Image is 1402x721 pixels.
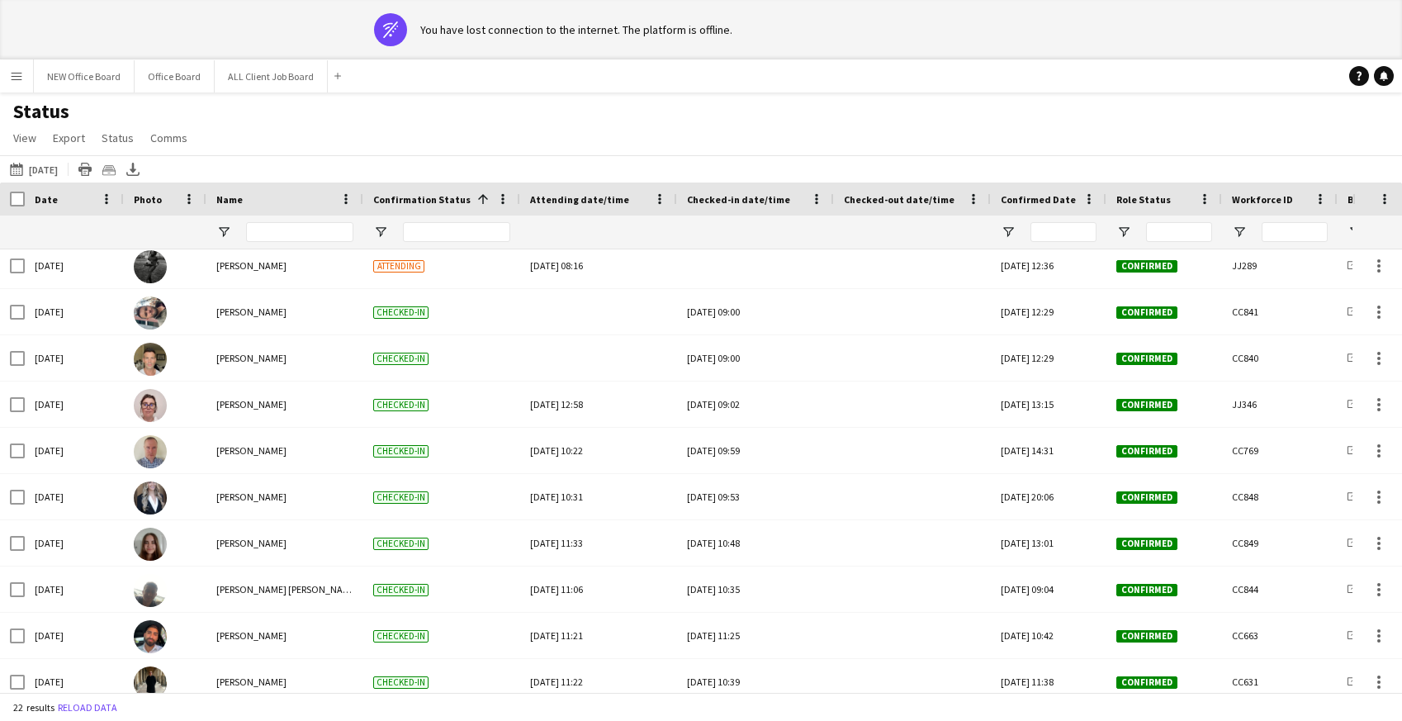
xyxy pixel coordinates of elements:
app-action-btn: Crew files as ZIP [99,159,119,179]
span: Checked-in [373,538,429,550]
span: Confirmed [1116,584,1177,596]
input: Role Status Filter Input [1146,222,1212,242]
img: Damian Lavelle [134,343,167,376]
button: NEW Office Board [34,60,135,92]
span: Confirmed [1116,260,1177,273]
app-action-btn: Print [75,159,95,179]
div: [DATE] 09:02 [687,382,824,427]
span: [PERSON_NAME] [216,259,287,272]
span: Checked-in [373,353,429,365]
span: Confirmed [1116,353,1177,365]
div: [DATE] 10:22 [530,428,667,473]
span: [PERSON_NAME] [216,491,287,503]
div: [DATE] 09:53 [687,474,824,519]
span: Confirmed Date [1001,193,1076,206]
app-action-btn: Export XLSX [123,159,143,179]
button: Open Filter Menu [1232,225,1247,240]
div: [DATE] 10:42 [991,613,1106,658]
input: Workforce ID Filter Input [1262,222,1328,242]
button: Office Board [135,60,215,92]
img: Heather Lynn [134,481,167,515]
span: Checked-in [373,445,429,458]
div: [DATE] [25,335,124,381]
span: Comms [150,130,187,145]
img: Stephanie Hughes [134,528,167,561]
div: [DATE] 10:48 [687,520,824,566]
img: Matthew Giles [134,296,167,330]
span: Role Status [1116,193,1171,206]
div: CC840 [1222,335,1338,381]
a: Comms [144,127,194,149]
button: Open Filter Menu [1348,225,1362,240]
div: [DATE] 13:01 [991,520,1106,566]
a: Status [95,127,140,149]
div: [DATE] 11:33 [530,520,667,566]
div: [DATE] [25,243,124,288]
span: [PERSON_NAME] [216,398,287,410]
div: [DATE] 10:39 [687,659,824,704]
div: [DATE] 12:58 [530,382,667,427]
span: Board [1348,193,1376,206]
span: Confirmed [1116,306,1177,319]
div: You have lost connection to the internet. The platform is offline. [420,22,732,37]
span: Confirmed [1116,676,1177,689]
span: Checked-in [373,584,429,596]
button: [DATE] [7,159,61,179]
div: JJ289 [1222,243,1338,288]
div: [DATE] 09:00 [687,289,824,334]
div: JJ346 [1222,382,1338,427]
div: [DATE] 08:16 [530,243,667,288]
button: Open Filter Menu [373,225,388,240]
div: [DATE] 14:31 [991,428,1106,473]
span: Confirmed [1116,491,1177,504]
div: [DATE] 09:00 [687,335,824,381]
img: SCOTT MCKELLAR [134,250,167,283]
input: Name Filter Input [246,222,353,242]
div: [DATE] 10:31 [530,474,667,519]
div: CC844 [1222,567,1338,612]
span: View [13,130,36,145]
span: Checked-in [373,491,429,504]
button: Reload data [54,699,121,717]
span: Attending date/time [530,193,629,206]
span: [PERSON_NAME] [216,629,287,642]
img: Connor Ledwith [134,574,167,607]
span: [PERSON_NAME] [216,352,287,364]
div: [DATE] [25,428,124,473]
a: View [7,127,43,149]
input: Confirmed Date Filter Input [1030,222,1096,242]
span: [PERSON_NAME] [216,676,287,688]
a: Export [46,127,92,149]
span: [PERSON_NAME] [216,537,287,549]
span: Checked-in [373,306,429,319]
div: [DATE] 09:59 [687,428,824,473]
span: Status [102,130,134,145]
div: CC841 [1222,289,1338,334]
span: Date [35,193,58,206]
div: [DATE] 11:22 [530,659,667,704]
div: CC631 [1222,659,1338,704]
div: [DATE] 12:29 [991,289,1106,334]
div: [DATE] 11:38 [991,659,1106,704]
div: [DATE] [25,659,124,704]
img: Angela Flannery [134,389,167,422]
div: [DATE] [25,613,124,658]
div: [DATE] 11:25 [687,613,824,658]
div: [DATE] 13:15 [991,382,1106,427]
div: [DATE] 12:29 [991,335,1106,381]
div: [DATE] 20:06 [991,474,1106,519]
img: Suraj Sharma [134,620,167,653]
span: Name [216,193,243,206]
div: [DATE] 10:35 [687,567,824,612]
button: Open Filter Menu [1001,225,1016,240]
span: [PERSON_NAME] [216,306,287,318]
div: CC849 [1222,520,1338,566]
div: CC848 [1222,474,1338,519]
div: CC663 [1222,613,1338,658]
span: Confirmed [1116,399,1177,411]
span: Workforce ID [1232,193,1293,206]
span: Confirmation Status [373,193,471,206]
div: [DATE] [25,567,124,612]
button: Open Filter Menu [1116,225,1131,240]
span: Confirmed [1116,630,1177,643]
